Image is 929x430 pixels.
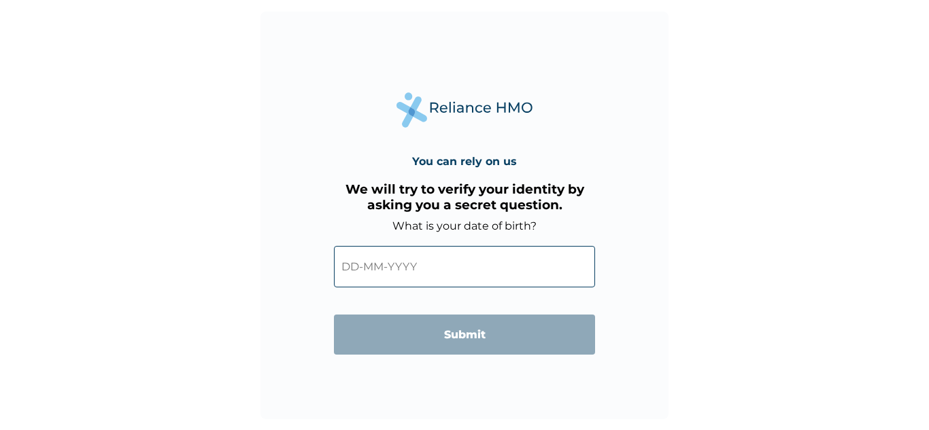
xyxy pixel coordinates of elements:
img: Reliance Health's Logo [396,92,533,127]
input: DD-MM-YYYY [334,246,595,287]
h4: You can rely on us [412,155,517,168]
input: Submit [334,315,595,355]
h3: We will try to verify your identity by asking you a secret question. [334,181,595,213]
label: What is your date of birth? [392,219,537,232]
